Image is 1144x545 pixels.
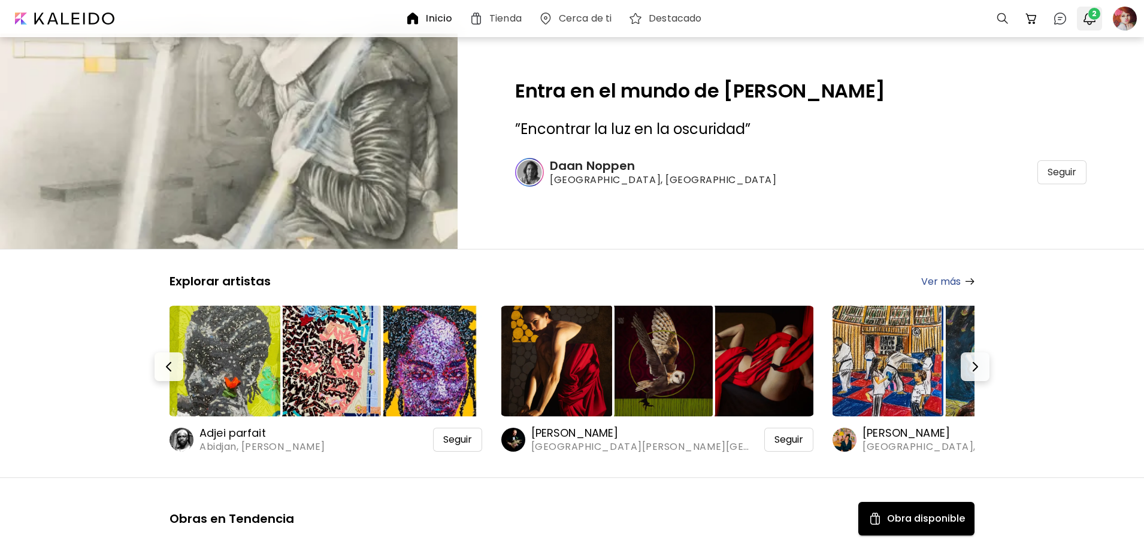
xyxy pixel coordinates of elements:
[531,440,756,453] span: [GEOGRAPHIC_DATA][PERSON_NAME][GEOGRAPHIC_DATA]
[501,306,612,416] img: https://cdn.kaleido.art/CDN/Artwork/175146/Thumbnail/large.webp?updated=776728
[162,360,176,374] img: Prev-button
[862,426,1087,440] h6: [PERSON_NAME]
[538,11,616,26] a: Cerca de ti
[170,273,271,289] h5: Explorar artistas
[1082,11,1097,26] img: bellIcon
[703,306,813,416] img: https://cdn.kaleido.art/CDN/Artwork/175151/Thumbnail/medium.webp?updated=776747
[559,14,612,23] h6: Cerca de ti
[1024,11,1039,26] img: cart
[1053,11,1067,26] img: chatIcon
[515,81,1087,101] h2: Entra en el mundo de [PERSON_NAME]
[774,434,803,446] span: Seguir
[199,440,325,453] span: Abidjan, [PERSON_NAME]
[199,426,325,440] h6: Adjei parfait
[270,306,381,416] img: https://cdn.kaleido.art/CDN/Artwork/161110/Thumbnail/medium.webp?updated=719643
[550,173,796,187] span: [GEOGRAPHIC_DATA], [GEOGRAPHIC_DATA]
[968,360,982,374] img: Next-button
[602,306,713,416] img: https://cdn.kaleido.art/CDN/Artwork/175152/Thumbnail/medium.webp?updated=776751
[433,428,482,452] div: Seguir
[426,14,452,23] h6: Inicio
[1079,8,1100,29] button: bellIcon2
[628,11,706,26] a: Destacado
[170,511,294,526] h5: Obras en Tendencia
[868,511,882,526] img: Available Art
[515,120,1087,139] h3: ” ”
[858,502,974,535] button: Available ArtObra disponible
[531,426,756,440] h6: [PERSON_NAME]
[170,303,482,453] a: https://cdn.kaleido.art/CDN/Artwork/160262/Thumbnail/large.webp?updated=716502https://cdn.kaleido...
[961,352,989,381] button: Next-button
[405,11,457,26] a: Inicio
[155,352,183,381] button: Prev-button
[371,306,482,416] img: https://cdn.kaleido.art/CDN/Artwork/168468/Thumbnail/medium.webp?updated=748204
[469,11,526,26] a: Tienda
[921,274,974,289] a: Ver más
[170,306,280,416] img: https://cdn.kaleido.art/CDN/Artwork/160262/Thumbnail/large.webp?updated=716502
[520,119,745,139] span: Encontrar la luz en la oscuridad
[1088,8,1100,20] span: 2
[1037,160,1087,184] div: Seguir
[764,428,813,452] div: Seguir
[966,278,974,285] img: arrow-right
[501,303,814,453] a: https://cdn.kaleido.art/CDN/Artwork/175146/Thumbnail/large.webp?updated=776728https://cdn.kaleido...
[649,14,701,23] h6: Destacado
[833,306,943,416] img: https://cdn.kaleido.art/CDN/Artwork/128823/Thumbnail/large.webp?updated=578108
[443,434,472,446] span: Seguir
[862,440,1087,453] span: [GEOGRAPHIC_DATA], [GEOGRAPHIC_DATA]
[489,14,522,23] h6: Tienda
[515,158,1087,187] a: Daan Noppen[GEOGRAPHIC_DATA], [GEOGRAPHIC_DATA]Seguir
[1048,166,1076,178] span: Seguir
[550,158,796,173] h6: Daan Noppen
[887,511,965,526] h5: Obra disponible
